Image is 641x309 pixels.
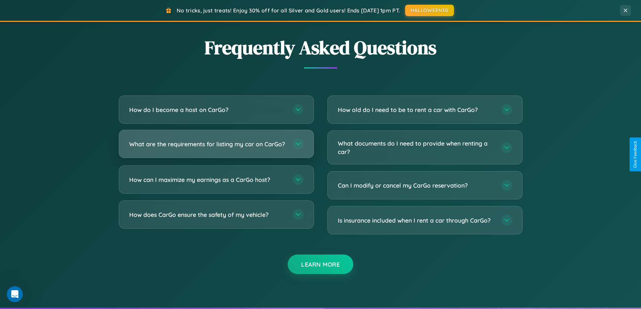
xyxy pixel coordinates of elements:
h3: Is insurance included when I rent a car through CarGo? [338,216,495,225]
span: No tricks, just treats! Enjoy 30% off for all Silver and Gold users! Ends [DATE] 1pm PT. [177,7,400,14]
h3: What are the requirements for listing my car on CarGo? [129,140,286,148]
h2: Frequently Asked Questions [119,35,523,61]
button: HALLOWEEN30 [405,5,454,16]
button: Learn More [288,255,353,274]
h3: What documents do I need to provide when renting a car? [338,139,495,156]
h3: How can I maximize my earnings as a CarGo host? [129,176,286,184]
h3: How does CarGo ensure the safety of my vehicle? [129,210,286,219]
div: Give Feedback [633,141,638,168]
h3: Can I modify or cancel my CarGo reservation? [338,181,495,190]
h3: How old do I need to be to rent a car with CarGo? [338,106,495,114]
iframe: Intercom live chat [7,286,23,302]
h3: How do I become a host on CarGo? [129,106,286,114]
